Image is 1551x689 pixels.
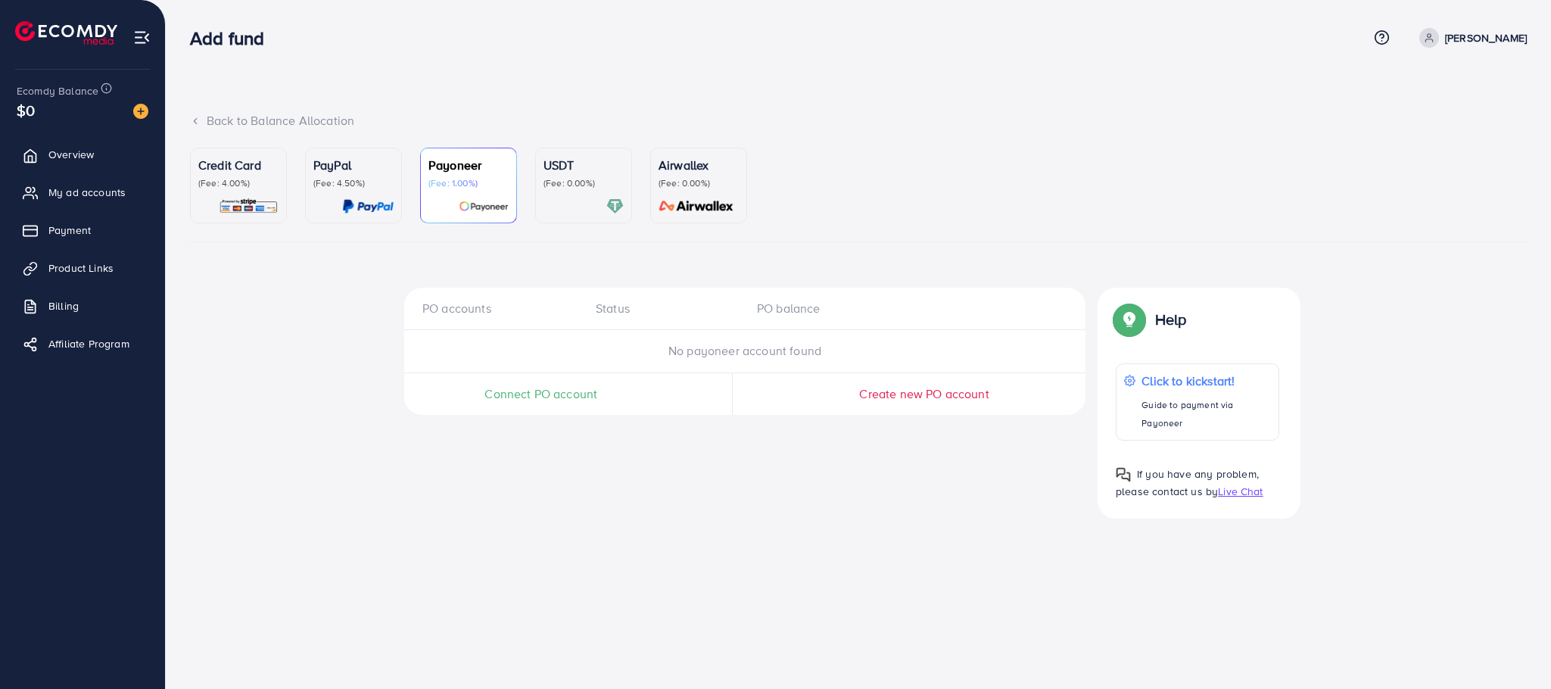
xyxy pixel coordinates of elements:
h3: Add fund [190,27,276,49]
img: logo [15,21,117,45]
a: Payment [11,215,154,245]
img: card [459,198,509,215]
span: Create new PO account [859,385,989,402]
p: (Fee: 0.00%) [543,177,624,189]
span: Ecomdy Balance [17,83,98,98]
p: Help [1155,310,1187,329]
span: Payment [48,223,91,238]
span: My ad accounts [48,185,126,200]
span: Billing [48,298,79,313]
a: Product Links [11,253,154,283]
span: Product Links [48,260,114,276]
a: [PERSON_NAME] [1413,28,1527,48]
span: Overview [48,147,94,162]
span: No payoneer account found [668,342,821,359]
img: menu [133,29,151,46]
p: (Fee: 1.00%) [428,177,509,189]
span: Affiliate Program [48,336,129,351]
a: Overview [11,139,154,170]
p: Click to kickstart! [1141,372,1271,390]
p: [PERSON_NAME] [1445,29,1527,47]
p: Credit Card [198,156,279,174]
p: Airwallex [659,156,739,174]
p: PayPal [313,156,394,174]
a: My ad accounts [11,177,154,207]
img: image [133,104,148,119]
img: Popup guide [1116,467,1131,482]
img: card [606,198,624,215]
p: (Fee: 0.00%) [659,177,739,189]
div: Status [584,300,745,317]
a: Affiliate Program [11,329,154,359]
span: Live Chat [1218,484,1263,499]
div: Back to Balance Allocation [190,112,1527,129]
img: card [219,198,279,215]
iframe: Chat [1487,621,1540,678]
div: PO balance [745,300,906,317]
p: Payoneer [428,156,509,174]
p: (Fee: 4.00%) [198,177,279,189]
img: card [342,198,394,215]
span: $0 [17,99,35,121]
div: PO accounts [422,300,584,317]
p: (Fee: 4.50%) [313,177,394,189]
a: Billing [11,291,154,321]
span: If you have any problem, please contact us by [1116,466,1259,499]
p: Guide to payment via Payoneer [1141,396,1271,432]
span: Connect PO account [484,385,597,403]
img: Popup guide [1116,306,1143,333]
img: card [654,198,739,215]
p: USDT [543,156,624,174]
